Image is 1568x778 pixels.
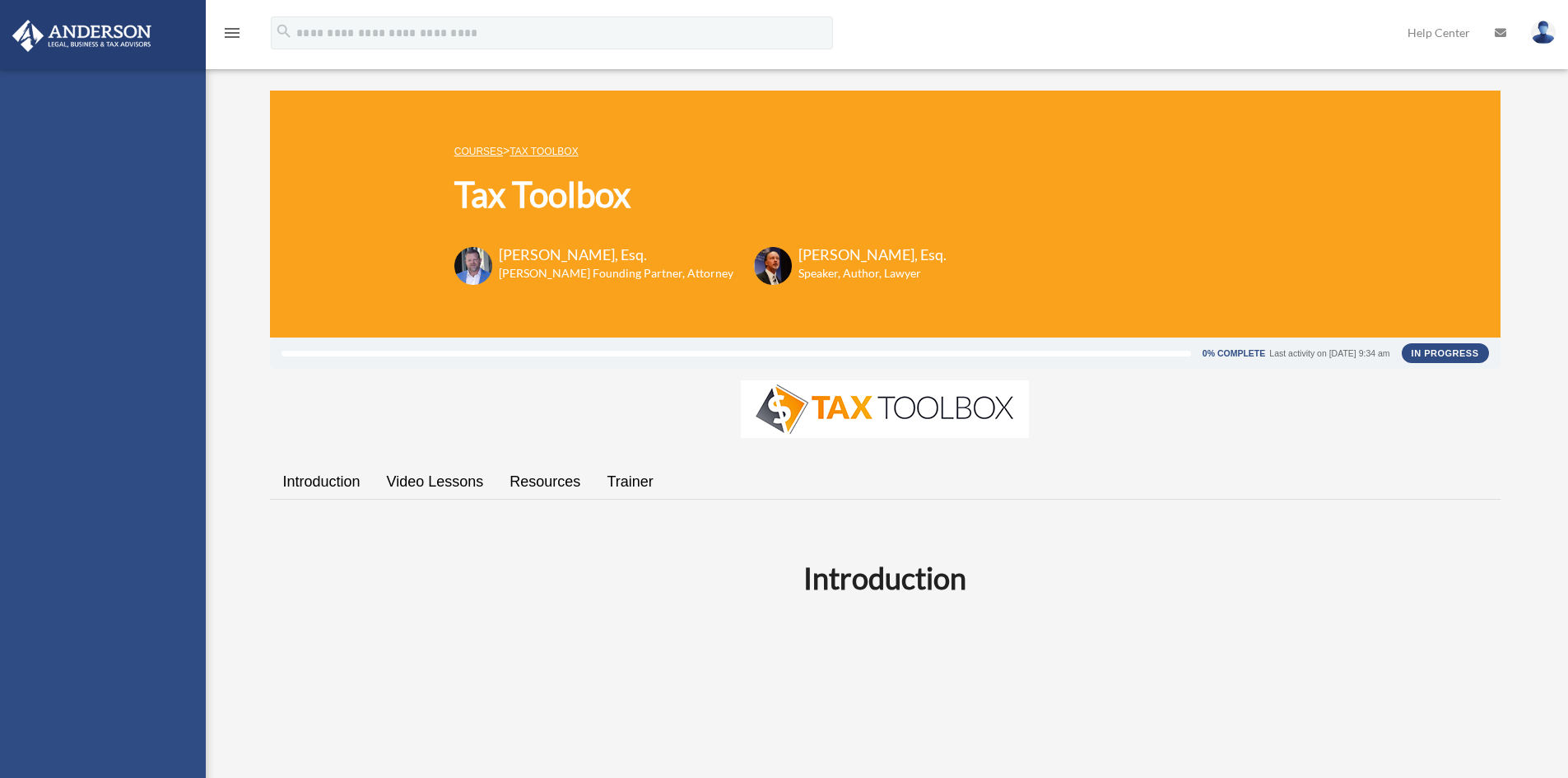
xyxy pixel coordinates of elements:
[222,29,242,43] a: menu
[454,146,503,157] a: COURSES
[1203,349,1265,358] div: 0% Complete
[499,265,733,282] h6: [PERSON_NAME] Founding Partner, Attorney
[798,265,926,282] h6: Speaker, Author, Lawyer
[275,22,293,40] i: search
[374,459,497,505] a: Video Lessons
[496,459,593,505] a: Resources
[1531,21,1556,44] img: User Pic
[499,245,733,265] h3: [PERSON_NAME], Esq.
[7,20,156,52] img: Anderson Advisors Platinum Portal
[454,141,947,161] p: >
[509,146,578,157] a: Tax Toolbox
[222,23,242,43] i: menu
[754,247,792,285] img: Scott-Estill-Headshot.png
[593,459,666,505] a: Trainer
[280,557,1491,599] h2: Introduction
[1402,343,1489,363] div: In Progress
[270,459,374,505] a: Introduction
[1269,349,1389,358] div: Last activity on [DATE] 9:34 am
[454,247,492,285] img: Toby-circle-head.png
[454,170,947,219] h1: Tax Toolbox
[798,245,947,265] h3: [PERSON_NAME], Esq.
